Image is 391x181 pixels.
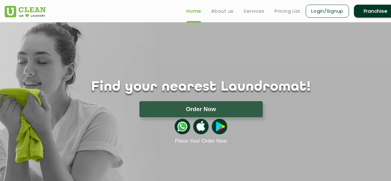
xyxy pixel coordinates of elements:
a: Place Your Order Now [175,138,227,144]
img: UClean Laundry and Dry Cleaning [5,6,46,17]
a: Pricing List [274,7,301,15]
a: Services [244,7,265,15]
a: Home [186,7,201,15]
button: Order Now [139,101,263,117]
img: apple-icon.png [193,119,209,134]
a: About us [211,7,234,15]
img: playstoreicon.png [212,119,227,134]
img: whatsappicon.png [175,119,190,134]
a: Login/Signup [306,5,349,18]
